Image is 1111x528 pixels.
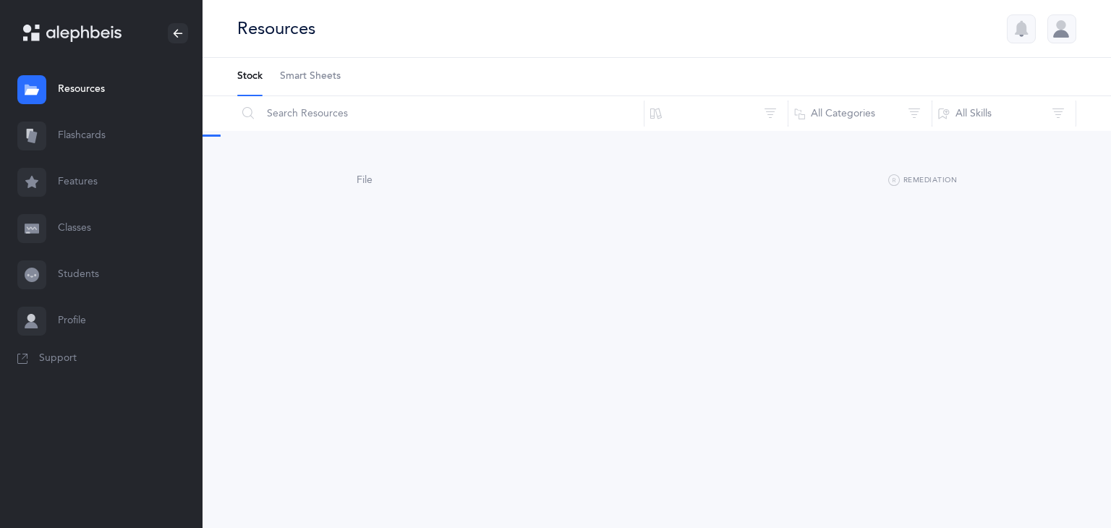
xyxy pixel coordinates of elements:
span: File [357,174,373,186]
input: Search Resources [237,96,644,131]
span: Support [39,352,77,366]
button: All Skills [932,96,1076,131]
div: Resources [237,17,315,41]
button: All Categories [788,96,932,131]
button: Remediation [888,172,957,190]
span: Smart Sheets [280,69,341,84]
